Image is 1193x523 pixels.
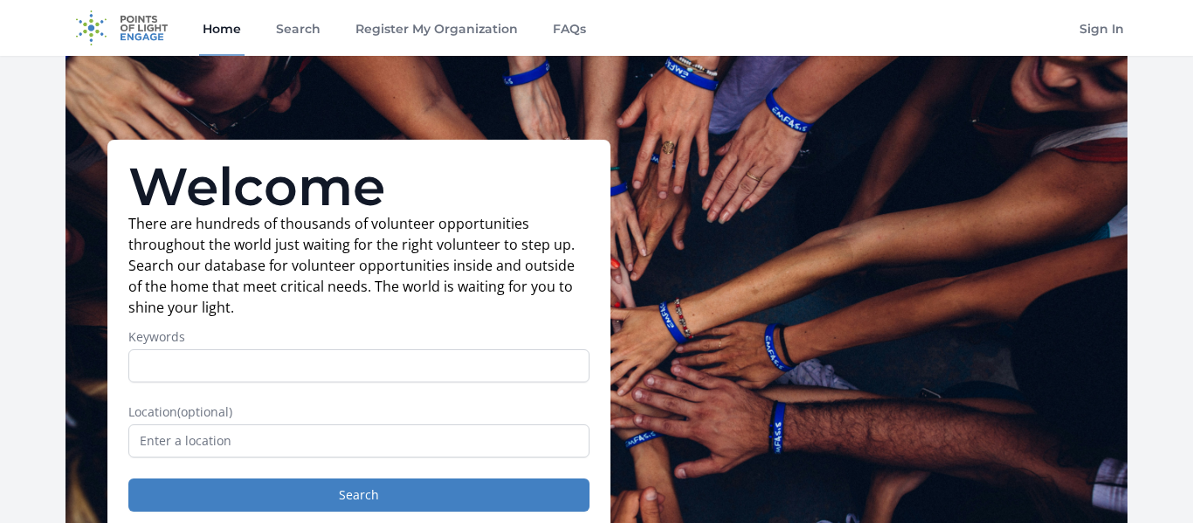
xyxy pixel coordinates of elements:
[128,478,590,512] button: Search
[128,424,590,458] input: Enter a location
[128,213,590,318] p: There are hundreds of thousands of volunteer opportunities throughout the world just waiting for ...
[128,403,590,421] label: Location
[177,403,232,420] span: (optional)
[128,328,590,346] label: Keywords
[128,161,590,213] h1: Welcome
